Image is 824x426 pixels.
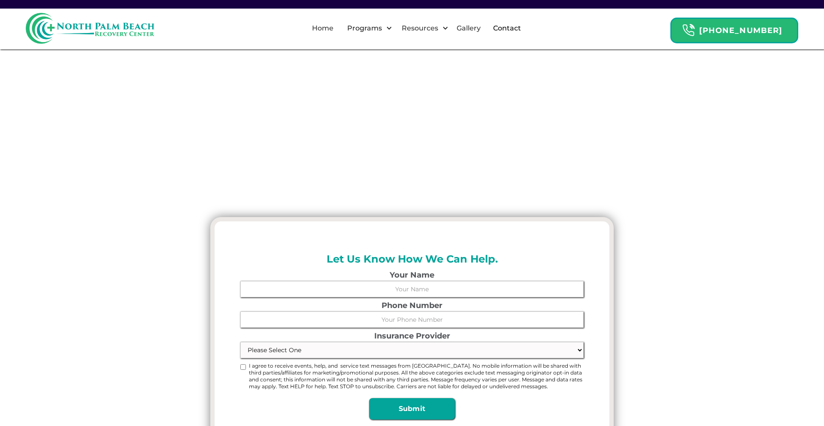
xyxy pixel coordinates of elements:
[240,364,246,370] input: I agree to receive events, help, and service text messages from [GEOGRAPHIC_DATA]. No mobile info...
[488,15,526,42] a: Contact
[340,15,394,42] div: Programs
[240,251,584,267] h2: Let Us Know How We Can Help.
[682,24,695,37] img: Header Calendar Icons
[345,23,384,33] div: Programs
[670,13,798,43] a: Header Calendar Icons[PHONE_NUMBER]
[307,15,339,42] a: Home
[240,332,584,340] label: Insurance Provider
[451,15,486,42] a: Gallery
[240,302,584,309] label: Phone Number
[249,363,584,390] span: I agree to receive events, help, and service text messages from [GEOGRAPHIC_DATA]. No mobile info...
[400,23,440,33] div: Resources
[240,271,584,279] label: Your Name
[699,26,782,35] strong: [PHONE_NUMBER]
[369,398,455,420] input: Submit
[240,271,584,420] form: Name, Number
[240,281,584,297] input: Your Name
[394,15,451,42] div: Resources
[240,311,584,328] input: Your Phone Number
